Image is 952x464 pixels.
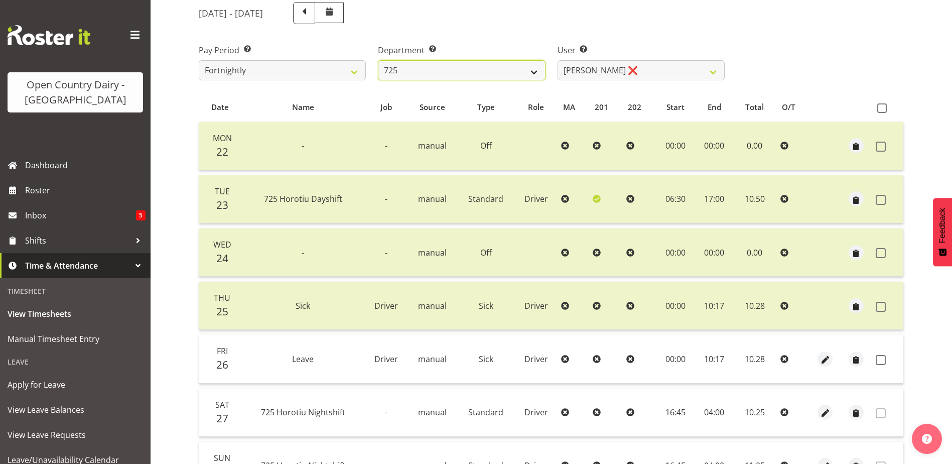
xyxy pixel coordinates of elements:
[524,193,548,204] span: Driver
[696,228,733,277] td: 00:00
[524,300,548,311] span: Driver
[213,133,232,144] span: Mon
[656,335,696,383] td: 00:00
[524,407,548,418] span: Driver
[8,306,143,321] span: View Timesheets
[745,101,764,113] span: Total
[292,354,314,365] span: Leave
[216,411,228,425] span: 27
[378,44,545,56] label: Department
[628,101,641,113] span: 202
[217,345,228,357] span: Fri
[418,193,447,204] span: manual
[264,193,342,204] span: 725 Horotiu Dayshift
[656,228,696,277] td: 00:00
[3,301,148,326] a: View Timesheets
[3,422,148,447] a: View Leave Requests
[380,101,392,113] span: Job
[25,258,130,273] span: Time & Attendance
[733,282,776,330] td: 10.28
[782,101,795,113] span: O/T
[261,407,345,418] span: 725 Horotiu Nightshift
[733,175,776,223] td: 10.50
[656,282,696,330] td: 00:00
[216,198,228,212] span: 23
[214,452,230,463] span: Sun
[199,8,263,19] h5: [DATE] - [DATE]
[656,175,696,223] td: 06:30
[696,122,733,170] td: 00:00
[302,247,304,258] span: -
[25,233,130,248] span: Shifts
[214,292,230,303] span: Thu
[3,352,148,372] div: Leave
[696,335,733,383] td: 10:17
[8,331,143,346] span: Manual Timesheet Entry
[25,183,146,198] span: Roster
[3,326,148,352] a: Manual Timesheet Entry
[696,389,733,437] td: 04:00
[3,397,148,422] a: View Leave Balances
[8,25,90,45] img: Rosterit website logo
[656,389,696,437] td: 16:45
[8,427,143,442] span: View Leave Requests
[418,354,447,365] span: manual
[457,228,515,277] td: Off
[215,399,229,410] span: Sat
[656,122,696,170] td: 00:00
[696,175,733,223] td: 17:00
[418,300,447,311] span: manual
[558,44,725,56] label: User
[18,77,133,107] div: Open Country Dairy - [GEOGRAPHIC_DATA]
[215,186,230,197] span: Tue
[733,228,776,277] td: 0.00
[666,101,685,113] span: Start
[25,208,136,223] span: Inbox
[302,140,304,151] span: -
[385,407,387,418] span: -
[385,193,387,204] span: -
[418,140,447,151] span: manual
[292,101,314,113] span: Name
[938,208,947,243] span: Feedback
[418,407,447,418] span: manual
[385,140,387,151] span: -
[216,358,228,372] span: 26
[211,101,229,113] span: Date
[457,335,515,383] td: Sick
[296,300,310,311] span: Sick
[457,175,515,223] td: Standard
[199,44,366,56] label: Pay Period
[213,239,231,250] span: Wed
[595,101,608,113] span: 201
[733,389,776,437] td: 10.25
[733,122,776,170] td: 0.00
[563,101,575,113] span: MA
[528,101,544,113] span: Role
[922,434,932,444] img: help-xxl-2.png
[3,372,148,397] a: Apply for Leave
[25,158,146,173] span: Dashboard
[457,389,515,437] td: Standard
[418,247,447,258] span: manual
[3,281,148,301] div: Timesheet
[457,282,515,330] td: Sick
[8,377,143,392] span: Apply for Leave
[733,335,776,383] td: 10.28
[457,122,515,170] td: Off
[420,101,445,113] span: Source
[374,354,398,365] span: Driver
[933,198,952,266] button: Feedback - Show survey
[8,402,143,417] span: View Leave Balances
[216,145,228,159] span: 22
[385,247,387,258] span: -
[216,304,228,318] span: 25
[524,354,548,365] span: Driver
[374,300,398,311] span: Driver
[708,101,721,113] span: End
[696,282,733,330] td: 10:17
[216,251,228,265] span: 24
[477,101,495,113] span: Type
[136,210,146,220] span: 5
